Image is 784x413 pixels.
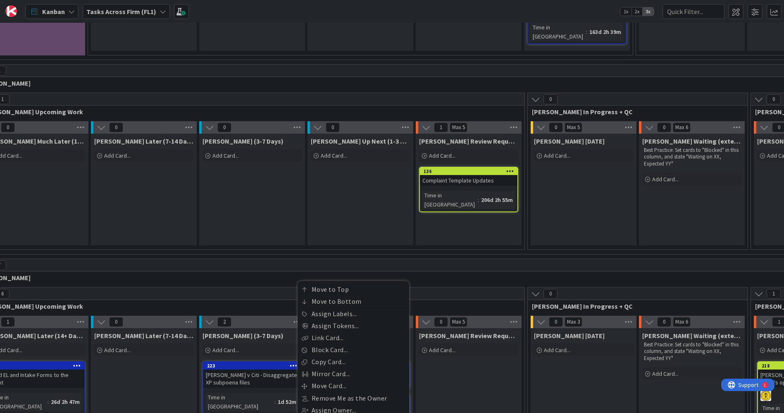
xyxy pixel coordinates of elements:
span: Tom Soon (3-7 Days) [203,331,284,340]
span: Add Card... [212,152,239,159]
span: Tom Review Requested [419,331,518,340]
div: 136 [424,168,517,174]
span: Tom Waiting (external) [642,331,741,340]
div: Max 5 [452,320,465,324]
span: Support [17,1,38,11]
span: 0 [543,94,558,104]
span: : [274,397,276,406]
div: Max 5 [452,125,465,130]
span: : [478,195,479,204]
span: 0 [217,122,231,132]
span: Tom In Progress + QC [532,302,737,310]
div: 206d 2h 55m [479,195,515,204]
div: Complaint Template Updates [420,175,517,186]
p: Best Practice: Set cards to "Blocked" in this column, and state "Waiting on XX, Expected YY" [644,147,740,167]
span: Add Card... [212,346,239,354]
span: 0 [434,317,448,327]
div: 163d 2h 39m [587,27,623,36]
span: 0 [657,122,671,132]
span: 0 [326,122,340,132]
img: TG [760,390,771,401]
span: Tom Today [534,331,605,340]
a: Remove Me as the Owner [298,392,409,404]
div: Time in [GEOGRAPHIC_DATA] [531,23,586,41]
div: 136Complaint Template Updates [420,168,517,186]
a: Move Card... [298,380,409,392]
span: Add Card... [652,175,679,183]
span: Add Card... [104,346,131,354]
span: Howard Up Next (1-3 Days) [311,137,410,145]
a: Assign Labels... [298,308,409,320]
a: Move to Top [298,283,409,295]
span: Howard Waiting (external) [642,137,741,145]
div: Max 6 [675,320,688,324]
div: Time in [GEOGRAPHIC_DATA] [422,191,478,209]
span: Add Card... [104,152,131,159]
span: Add Card... [652,370,679,377]
span: 0 [767,94,781,104]
span: Howard Review Requested [419,137,518,145]
div: Max 6 [675,125,688,130]
span: 0 [109,122,123,132]
div: 223[PERSON_NAME] v Citi - Disaggregate XP subpoena files [203,362,301,388]
a: Link Card... [298,332,409,344]
span: Add Card... [429,346,455,354]
span: Howard Soon (3-7 Days) [203,137,284,145]
span: Howard In Progress + QC [532,108,737,116]
p: Best Practice: Set cards to "Blocked" in this column, and state "Waiting on XX, Expected YY" [644,341,740,362]
span: 0 [1,122,15,132]
span: Add Card... [544,346,570,354]
span: 2x [631,7,643,16]
a: Assign Tokens... [298,320,409,332]
div: 136 [420,168,517,175]
span: Add Card... [544,152,570,159]
div: 223 [207,363,301,369]
span: 0 [549,122,563,132]
span: 1 [1,317,15,327]
span: Howard Today [534,137,605,145]
span: Add Card... [321,152,347,159]
b: Tasks Across Firm (FL1) [86,7,156,16]
input: Quick Filter... [662,4,724,19]
div: 1d 52m [276,397,298,406]
span: : [48,397,49,406]
div: [PERSON_NAME] v Citi - Disaggregate XP subpoena files [203,370,301,388]
a: Copy Card... [298,356,409,368]
span: Kanban [42,7,65,17]
span: 3x [643,7,654,16]
span: Tom Later (7-14 Days) [94,331,193,340]
div: Max 3 [567,320,580,324]
a: Move to Bottom [298,295,409,307]
span: Add Card... [429,152,455,159]
div: 223 [203,362,301,370]
span: 1x [620,7,631,16]
div: Max 5 [567,125,580,130]
a: Mirror Card... [298,368,409,380]
span: 1 [434,122,448,132]
span: : [586,27,587,36]
span: 0 [109,317,123,327]
span: 1 [767,289,781,299]
span: 0 [549,317,563,327]
span: 2 [217,317,231,327]
span: 0 [657,317,671,327]
a: Block Card... [298,344,409,356]
div: Time in [GEOGRAPHIC_DATA] [206,393,274,411]
span: Howard Later (7-14 Days) [94,137,193,145]
span: 0 [543,289,558,299]
div: 1 [43,3,45,10]
img: Visit kanbanzone.com [5,5,17,17]
div: 26d 2h 47m [49,397,82,406]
